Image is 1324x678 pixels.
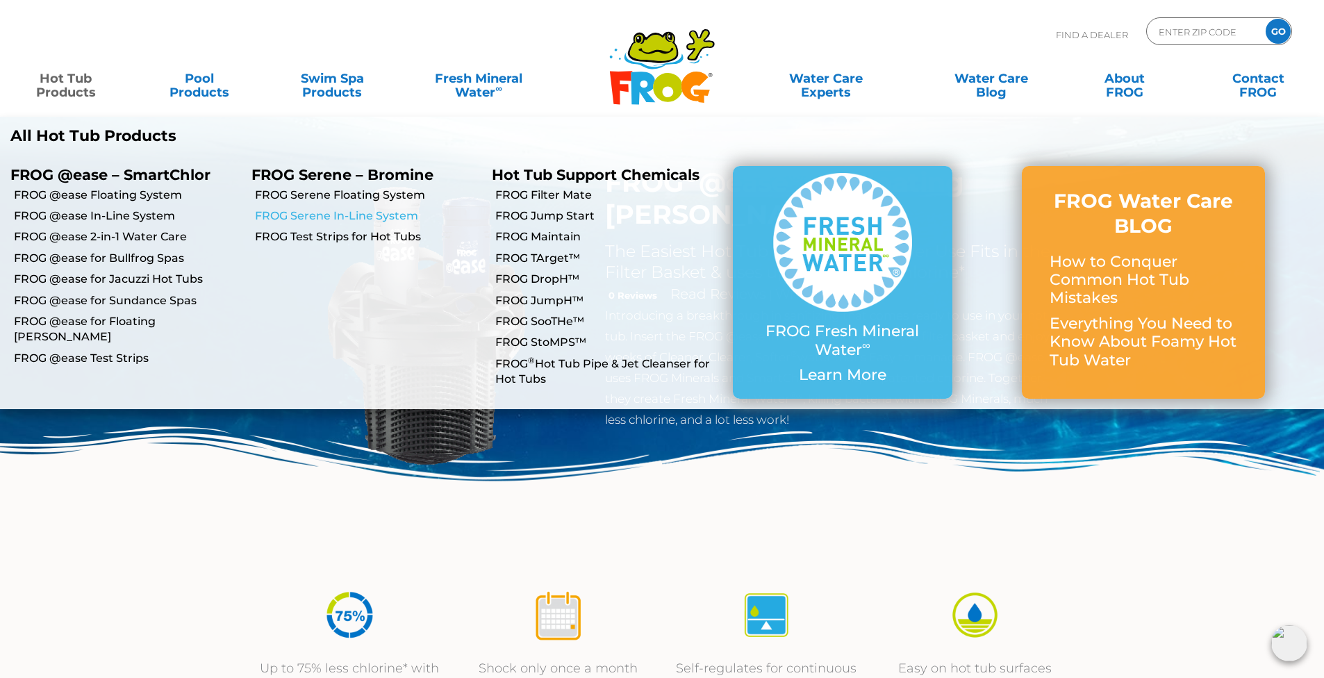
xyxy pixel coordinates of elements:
[14,272,241,287] a: FROG @ease for Jacuzzi Hot Tubs
[1050,315,1237,370] p: Everything You Need to Know About Foamy Hot Tub Water
[495,188,722,203] a: FROG Filter Mate
[14,229,241,245] a: FROG @ease 2-in-1 Water Care
[495,83,502,94] sup: ∞
[255,208,482,224] a: FROG Serene In-Line System
[1056,17,1128,52] p: Find A Dealer
[14,351,241,366] a: FROG @ease Test Strips
[1266,19,1291,44] input: GO
[147,65,251,92] a: PoolProducts
[1050,188,1237,239] h3: FROG Water Care BLOG
[1050,188,1237,377] a: FROG Water Care BLOG How to Conquer Common Hot Tub Mistakes Everything You Need to Know About Foa...
[467,659,648,678] p: Shock only once a month
[14,293,241,308] a: FROG @ease for Sundance Spas
[255,229,482,245] a: FROG Test Strips for Hot Tubs
[281,65,384,92] a: Swim SpaProducts
[1050,253,1237,308] p: How to Conquer Common Hot Tub Mistakes
[761,366,925,384] p: Learn More
[495,293,722,308] a: FROG JumpH™
[495,251,722,266] a: FROG TArget™
[14,314,241,345] a: FROG @ease for Floating [PERSON_NAME]
[740,589,793,641] img: icon-atease-self-regulates
[761,322,925,359] p: FROG Fresh Mineral Water
[495,272,722,287] a: FROG DropH™
[495,229,722,245] a: FROG Maintain
[495,335,722,350] a: FROG StoMPS™
[528,355,535,365] sup: ®
[532,589,584,641] img: icon-atease-shock-once
[495,314,722,329] a: FROG SooTHe™
[1073,65,1177,92] a: AboutFROG
[761,173,925,391] a: FROG Fresh Mineral Water∞ Learn More
[14,208,241,224] a: FROG @ease In-Line System
[251,166,472,183] p: FROG Serene – Bromine
[14,188,241,203] a: FROG @ease Floating System
[495,356,722,388] a: FROG®Hot Tub Pipe & Jet Cleanser for Hot Tubs
[14,251,241,266] a: FROG @ease for Bullfrog Spas
[742,65,911,92] a: Water CareExperts
[324,589,376,641] img: icon-atease-75percent-less
[10,127,652,145] a: All Hot Tub Products
[414,65,544,92] a: Fresh MineralWater∞
[862,338,870,352] sup: ∞
[949,589,1001,641] img: icon-atease-easy-on
[14,65,117,92] a: Hot TubProducts
[1157,22,1251,42] input: Zip Code Form
[495,208,722,224] a: FROG Jump Start
[255,188,482,203] a: FROG Serene Floating System
[1271,625,1307,661] img: openIcon
[492,166,700,183] a: Hot Tub Support Chemicals
[940,65,1043,92] a: Water CareBlog
[1207,65,1310,92] a: ContactFROG
[10,166,231,183] p: FROG @ease – SmartChlor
